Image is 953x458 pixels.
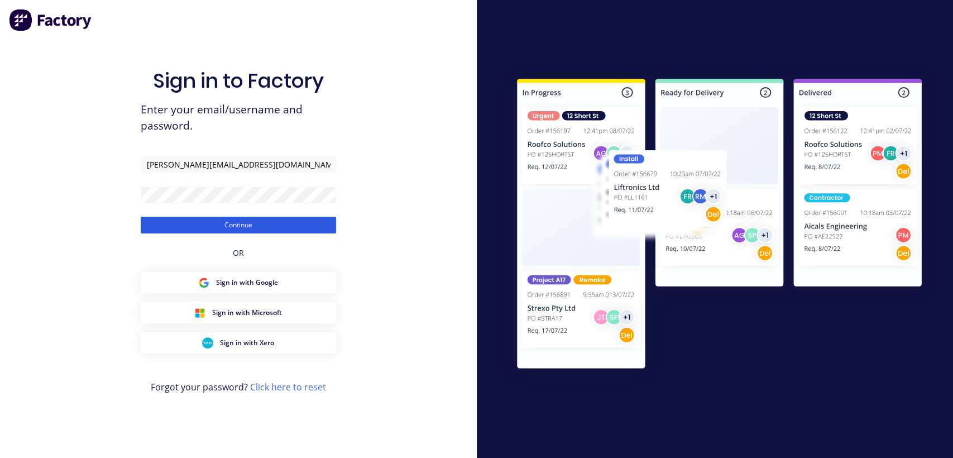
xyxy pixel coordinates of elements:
[194,307,205,318] img: Microsoft Sign in
[141,302,336,323] button: Microsoft Sign inSign in with Microsoft
[141,156,336,173] input: Email/Username
[212,308,282,318] span: Sign in with Microsoft
[250,381,326,393] a: Click here to reset
[141,102,336,134] span: Enter your email/username and password.
[153,69,324,93] h1: Sign in to Factory
[9,9,93,31] img: Factory
[202,337,213,349] img: Xero Sign in
[220,338,274,348] span: Sign in with Xero
[216,278,278,288] span: Sign in with Google
[492,56,946,395] img: Sign in
[141,217,336,233] button: Continue
[233,233,244,272] div: OR
[141,272,336,293] button: Google Sign inSign in with Google
[198,277,209,288] img: Google Sign in
[141,332,336,354] button: Xero Sign inSign in with Xero
[151,380,326,394] span: Forgot your password?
